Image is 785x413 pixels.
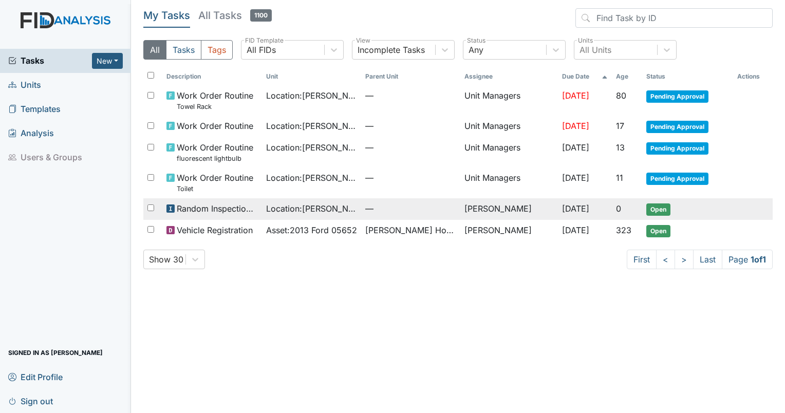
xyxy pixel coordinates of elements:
th: Assignee [460,68,558,85]
button: All [143,40,166,60]
span: Location : [PERSON_NAME] House [266,172,357,184]
span: Page [722,250,773,269]
td: Unit Managers [460,137,558,167]
span: Pending Approval [646,142,708,155]
span: Open [646,203,670,216]
span: [PERSON_NAME] House [365,224,456,236]
span: Templates [8,101,61,117]
th: Toggle SortBy [642,68,733,85]
a: Last [693,250,722,269]
span: Signed in as [PERSON_NAME] [8,345,103,361]
span: Asset : 2013 Ford 05652 [266,224,357,236]
span: 17 [616,121,624,131]
span: [DATE] [562,225,589,235]
td: [PERSON_NAME] [460,220,558,241]
span: Location : [PERSON_NAME] House [266,202,357,215]
span: Sign out [8,393,53,409]
small: fluorescent lightbulb [177,154,253,163]
th: Toggle SortBy [361,68,460,85]
span: Work Order Routine fluorescent lightbulb [177,141,253,163]
span: Work Order Routine Toilet [177,172,253,194]
th: Actions [733,68,773,85]
th: Toggle SortBy [162,68,261,85]
button: Tags [201,40,233,60]
small: Toilet [177,184,253,194]
span: Work Order Routine [177,120,253,132]
h5: All Tasks [198,8,272,23]
nav: task-pagination [627,250,773,269]
span: 11 [616,173,623,183]
span: — [365,202,456,215]
td: Unit Managers [460,85,558,116]
span: Location : [PERSON_NAME] House [266,120,357,132]
a: < [656,250,675,269]
button: New [92,53,123,69]
span: [DATE] [562,203,589,214]
span: Open [646,225,670,237]
span: Random Inspection for AM [177,202,257,215]
span: Pending Approval [646,121,708,133]
th: Toggle SortBy [262,68,361,85]
input: Find Task by ID [575,8,773,28]
div: All Units [580,44,611,56]
span: Pending Approval [646,173,708,185]
div: Incomplete Tasks [358,44,425,56]
span: — [365,141,456,154]
span: Work Order Routine Towel Rack [177,89,253,111]
span: [DATE] [562,173,589,183]
input: Toggle All Rows Selected [147,72,154,79]
span: Units [8,77,41,93]
span: 13 [616,142,625,153]
th: Toggle SortBy [612,68,642,85]
h5: My Tasks [143,8,190,23]
button: Tasks [166,40,201,60]
span: 1100 [250,9,272,22]
span: — [365,120,456,132]
span: Location : [PERSON_NAME] House [266,141,357,154]
a: Tasks [8,54,92,67]
span: Pending Approval [646,90,708,103]
span: Location : [PERSON_NAME] House [266,89,357,102]
span: Vehicle Registration [177,224,253,236]
td: [PERSON_NAME] [460,198,558,220]
span: 80 [616,90,626,101]
small: Towel Rack [177,102,253,111]
div: All FIDs [247,44,276,56]
th: Toggle SortBy [558,68,611,85]
td: Unit Managers [460,116,558,137]
span: Edit Profile [8,369,63,385]
td: Unit Managers [460,167,558,198]
span: [DATE] [562,142,589,153]
span: [DATE] [562,90,589,101]
strong: 1 of 1 [751,254,766,265]
span: Analysis [8,125,54,141]
span: — [365,172,456,184]
span: 0 [616,203,621,214]
div: Type filter [143,40,233,60]
span: — [365,89,456,102]
div: Any [469,44,483,56]
span: [DATE] [562,121,589,131]
span: 323 [616,225,631,235]
div: Show 30 [149,253,183,266]
a: First [627,250,657,269]
a: > [675,250,694,269]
